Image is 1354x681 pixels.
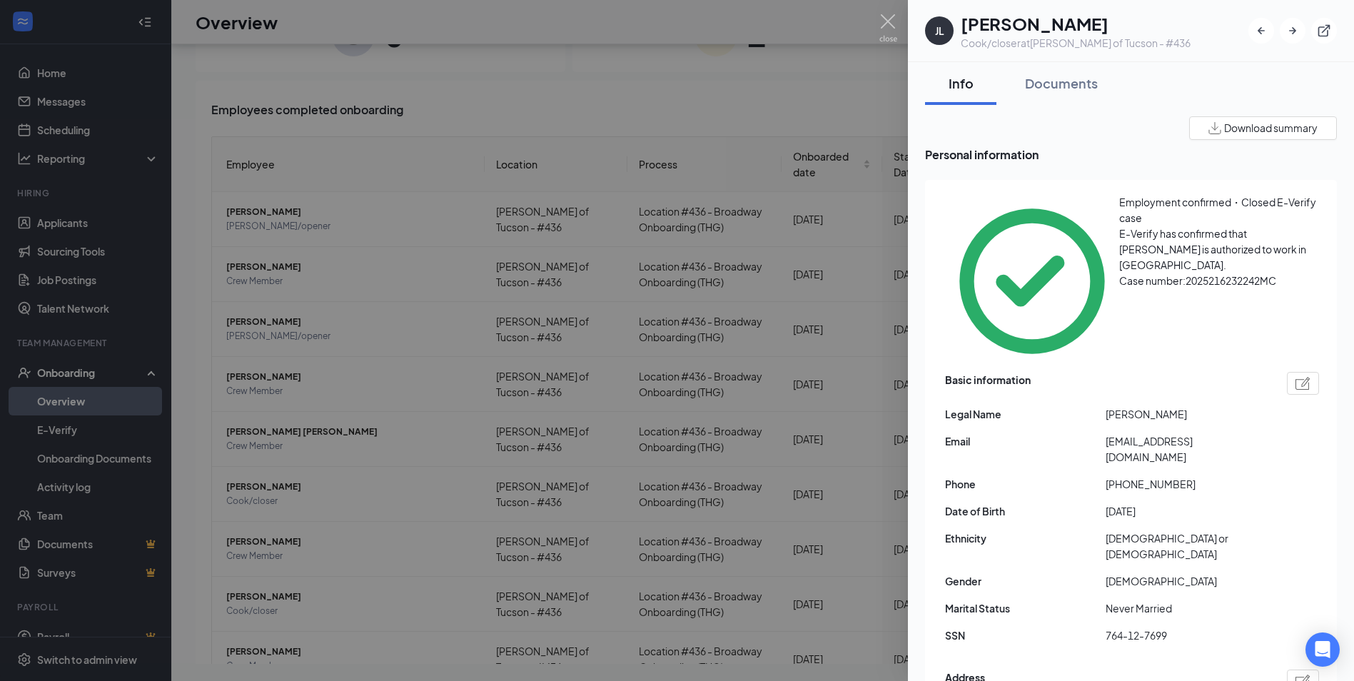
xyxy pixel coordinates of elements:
[1106,573,1266,589] span: [DEMOGRAPHIC_DATA]
[945,372,1031,395] span: Basic information
[945,406,1106,422] span: Legal Name
[1106,600,1266,616] span: Never Married
[1106,476,1266,492] span: [PHONE_NUMBER]
[1106,433,1266,465] span: [EMAIL_ADDRESS][DOMAIN_NAME]
[1106,627,1266,643] span: 764-12-7699
[1224,121,1318,136] span: Download summary
[945,433,1106,449] span: Email
[945,194,1119,368] svg: CheckmarkCircle
[1285,24,1300,38] svg: ArrowRight
[925,146,1337,163] span: Personal information
[1119,274,1276,287] span: Case number: 2025216232242MC
[1254,24,1268,38] svg: ArrowLeftNew
[945,600,1106,616] span: Marital Status
[1106,503,1266,519] span: [DATE]
[1189,116,1337,140] button: Download summary
[945,503,1106,519] span: Date of Birth
[961,36,1191,50] div: Cook/closer at [PERSON_NAME] of Tucson - #436
[939,74,982,92] div: Info
[1106,406,1266,422] span: [PERSON_NAME]
[945,476,1106,492] span: Phone
[945,573,1106,589] span: Gender
[945,530,1106,546] span: Ethnicity
[1317,24,1331,38] svg: ExternalLink
[945,627,1106,643] span: SSN
[961,11,1191,36] h1: [PERSON_NAME]
[1280,18,1305,44] button: ArrowRight
[1119,196,1316,224] span: Employment confirmed・Closed E-Verify case
[1248,18,1274,44] button: ArrowLeftNew
[935,24,944,38] div: JL
[1119,227,1306,271] span: E-Verify has confirmed that [PERSON_NAME] is authorized to work in [GEOGRAPHIC_DATA].
[1311,18,1337,44] button: ExternalLink
[1025,74,1098,92] div: Documents
[1305,632,1340,667] div: Open Intercom Messenger
[1106,530,1266,562] span: [DEMOGRAPHIC_DATA] or [DEMOGRAPHIC_DATA]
